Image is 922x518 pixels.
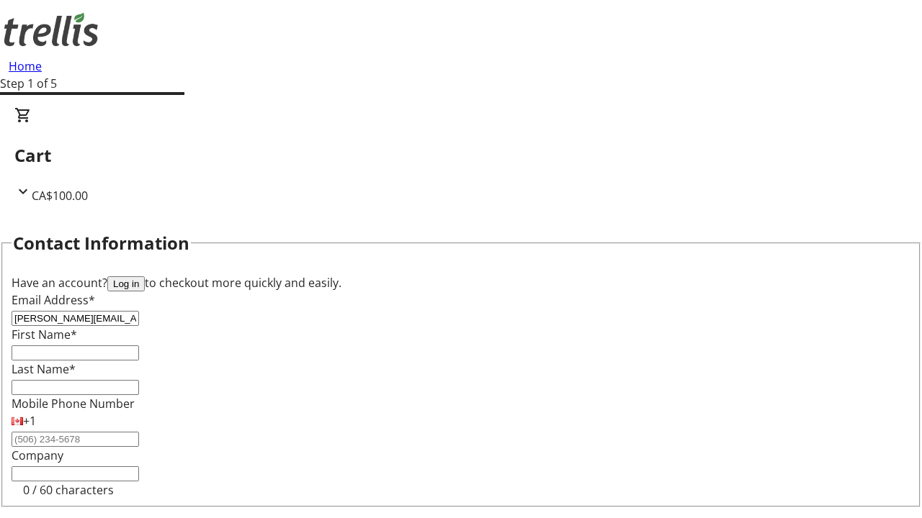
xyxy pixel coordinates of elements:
[12,327,77,342] label: First Name*
[12,274,910,291] div: Have an account? to checkout more quickly and easily.
[12,292,95,308] label: Email Address*
[32,188,88,204] span: CA$100.00
[12,432,139,447] input: (506) 234-5678
[107,276,145,291] button: Log in
[12,447,63,463] label: Company
[13,230,189,256] h2: Contact Information
[14,106,908,204] div: CartCA$100.00
[23,482,114,498] tr-character-limit: 0 / 60 characters
[14,142,908,168] h2: Cart
[12,361,76,377] label: Last Name*
[12,396,135,412] label: Mobile Phone Number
